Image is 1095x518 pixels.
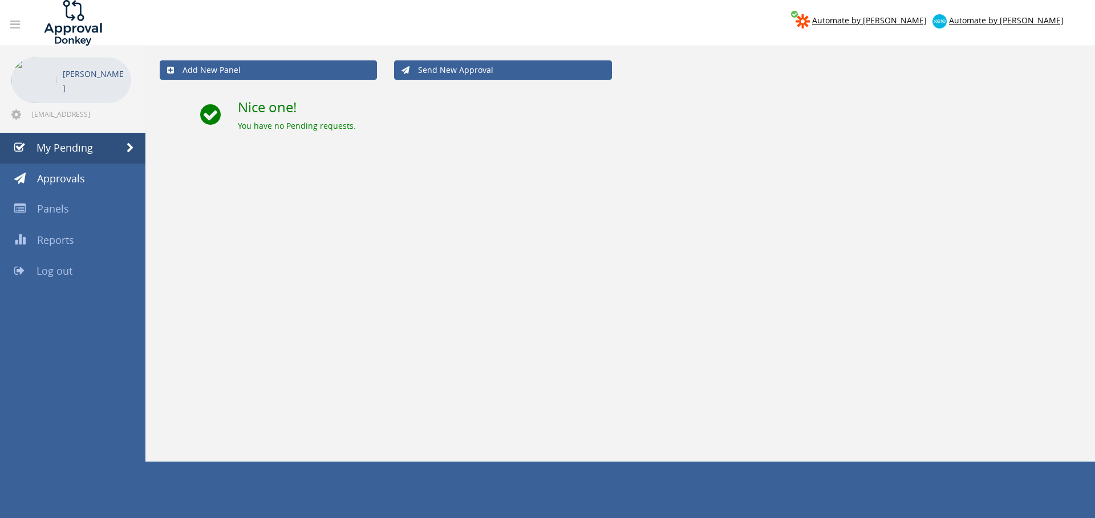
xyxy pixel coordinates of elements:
[949,15,1064,26] span: Automate by [PERSON_NAME]
[812,15,927,26] span: Automate by [PERSON_NAME]
[238,100,1081,115] h2: Nice one!
[238,120,1081,132] div: You have no Pending requests.
[37,172,85,185] span: Approvals
[37,233,74,247] span: Reports
[36,141,93,154] span: My Pending
[160,60,377,80] a: Add New Panel
[36,264,72,278] span: Log out
[796,14,810,28] img: zapier-logomark.png
[932,14,947,28] img: xero-logo.png
[32,109,129,119] span: [EMAIL_ADDRESS][DOMAIN_NAME]
[394,60,611,80] a: Send New Approval
[63,67,125,95] p: [PERSON_NAME]
[37,202,69,215] span: Panels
